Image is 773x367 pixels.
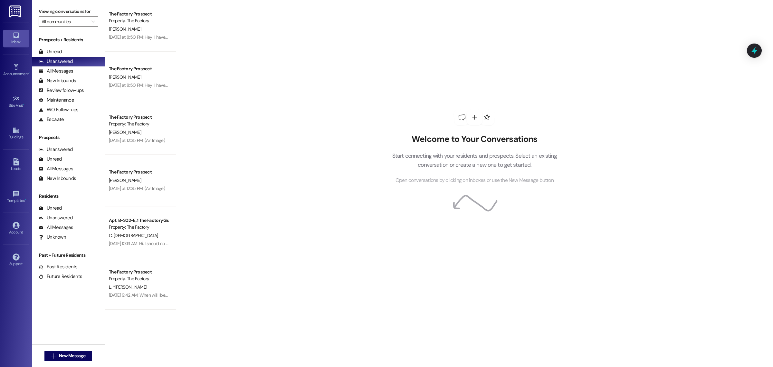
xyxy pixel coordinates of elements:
[109,129,141,135] span: [PERSON_NAME]
[39,263,78,270] div: Past Residents
[25,197,26,202] span: •
[39,224,73,231] div: All Messages
[109,217,168,224] div: Apt. B~302~E, 1 The Factory Guarantors
[42,16,88,27] input: All communities
[3,156,29,174] a: Leads
[109,82,549,88] div: [DATE] at 8:50 PM: Hey! I have a question, according to the email sent out [DATE], move out inspe...
[382,151,567,170] p: Start connecting with your residents and prospects. Select an existing conversation or create a n...
[39,156,62,163] div: Unread
[32,36,105,43] div: Prospects + Residents
[44,351,92,361] button: New Message
[109,17,168,24] div: Property: The Factory
[109,177,141,183] span: [PERSON_NAME]
[109,74,141,80] span: [PERSON_NAME]
[39,77,76,84] div: New Inbounds
[109,185,165,191] div: [DATE] at 12:35 PM: (An Image)
[109,65,168,72] div: The Factory Prospect
[39,68,73,74] div: All Messages
[32,252,105,259] div: Past + Future Residents
[32,134,105,141] div: Prospects
[109,137,165,143] div: [DATE] at 12:35 PM: (An Image)
[3,220,29,237] a: Account
[9,5,23,17] img: ResiDesk Logo
[29,71,30,75] span: •
[396,176,554,184] span: Open conversations by clicking on inboxes or use the New Message button
[32,193,105,200] div: Residents
[109,269,168,275] div: The Factory Prospect
[109,114,168,121] div: The Factory Prospect
[39,97,74,104] div: Maintenance
[39,234,66,241] div: Unknown
[39,48,62,55] div: Unread
[3,188,29,206] a: Templates •
[39,175,76,182] div: New Inbounds
[109,34,549,40] div: [DATE] at 8:50 PM: Hey! I have a question, according to the email sent out [DATE], move out inspe...
[109,169,168,175] div: The Factory Prospect
[39,58,73,65] div: Unanswered
[51,353,56,359] i: 
[3,30,29,47] a: Inbox
[39,116,64,123] div: Escalate
[39,205,62,212] div: Unread
[109,241,262,246] div: [DATE] 10:13 AM: Hi. I should no longer be a guarantor on [PERSON_NAME] contract
[39,273,82,280] div: Future Residents
[91,19,95,24] i: 
[109,233,158,238] span: C. [DEMOGRAPHIC_DATA]
[109,292,214,298] div: [DATE] 9:42 AM: When will I be getting my deposit back?
[23,102,24,107] span: •
[39,146,73,153] div: Unanswered
[382,134,567,144] h2: Welcome to Your Conversations
[3,93,29,111] a: Site Visit •
[39,106,78,113] div: WO Follow-ups
[109,121,168,127] div: Property: The Factory
[109,26,141,32] span: [PERSON_NAME]
[3,252,29,269] a: Support
[39,165,73,172] div: All Messages
[39,214,73,221] div: Unanswered
[109,284,147,290] span: L. *[PERSON_NAME]
[109,275,168,282] div: Property: The Factory
[59,352,85,359] span: New Message
[3,125,29,142] a: Buildings
[39,6,98,16] label: Viewing conversations for
[109,11,168,17] div: The Factory Prospect
[39,87,84,94] div: Review follow-ups
[109,224,168,231] div: Property: The Factory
